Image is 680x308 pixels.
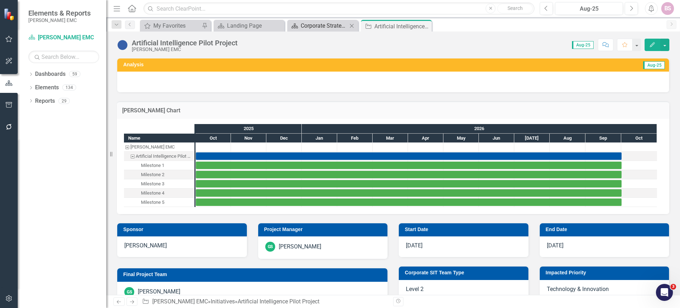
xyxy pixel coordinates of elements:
div: Artificial Intelligence Pilot Project [136,152,192,161]
div: Sep [585,134,621,143]
div: 59 [69,71,80,77]
div: 2025 [195,124,302,133]
div: Name [124,134,194,142]
div: [PERSON_NAME] [279,243,321,251]
div: [PERSON_NAME] EMC [130,142,175,152]
small: [PERSON_NAME] EMC [28,17,91,23]
div: Aug [550,134,585,143]
div: Task: Start date: 2025-10-01 End date: 2026-10-01 [124,179,194,189]
div: Milestone 3 [124,179,194,189]
a: [PERSON_NAME] EMC [152,298,208,305]
a: Reports [35,97,55,105]
div: Jackson EMC [124,142,194,152]
div: Task: Start date: 2025-10-01 End date: 2026-10-01 [196,171,622,178]
div: Milestone 4 [124,189,194,198]
h3: [PERSON_NAME] Chart [122,107,664,114]
span: Elements & Reports [28,9,91,17]
iframe: Intercom live chat [656,284,673,301]
div: [PERSON_NAME] EMC [132,47,238,52]
div: Dec [266,134,302,143]
div: 134 [62,85,76,91]
div: Task: Start date: 2025-10-01 End date: 2026-10-01 [124,198,194,207]
h3: Final Project Team [123,272,384,277]
h3: Impacted Priority [546,270,666,275]
div: Jun [479,134,514,143]
div: [PERSON_NAME] [138,288,180,296]
div: Task: Start date: 2025-10-01 End date: 2026-10-01 [196,189,622,197]
div: Jan [302,134,337,143]
div: Task: Start date: 2025-10-01 End date: 2026-10-01 [196,162,622,169]
span: [DATE] [547,242,563,249]
img: No Information [117,39,128,51]
div: » » [142,298,388,306]
div: 2026 [302,124,657,133]
span: Aug-25 [572,41,594,49]
div: Task: Start date: 2025-10-01 End date: 2026-10-01 [124,170,194,179]
div: Oct [621,134,657,143]
input: Search Below... [28,51,99,63]
div: GS [265,242,275,252]
div: Milestone 5 [141,198,164,207]
div: Milestone 5 [124,198,194,207]
span: 3 [670,284,676,290]
div: Corporate Strategic Plan Through 2026 [301,21,347,30]
h3: Project Manager [264,227,384,232]
div: Artificial Intelligence Pilot Project [132,39,238,47]
h3: Corporate SIT Team Type [405,270,525,275]
div: Milestone 2 [141,170,164,179]
div: Task: Start date: 2025-10-01 End date: 2026-10-01 [124,152,194,161]
a: Elements [35,84,59,92]
div: Task: Start date: 2025-10-01 End date: 2026-10-01 [196,198,622,206]
h3: Start Date [405,227,525,232]
a: Initiatives [211,298,235,305]
div: Oct [195,134,231,143]
div: Apr [408,134,443,143]
div: Aug-25 [557,5,620,13]
div: Artificial Intelligence Pilot Project [124,152,194,161]
div: Task: Start date: 2025-10-01 End date: 2026-10-01 [124,161,194,170]
div: Milestone 1 [141,161,164,170]
div: Task: Start date: 2025-10-01 End date: 2026-10-01 [196,180,622,187]
button: Aug-25 [555,2,623,15]
div: Feb [337,134,373,143]
a: Dashboards [35,70,66,78]
div: Milestone 1 [124,161,194,170]
div: Task: Jackson EMC Start date: 2025-10-01 End date: 2025-10-02 [124,142,194,152]
div: Task: Start date: 2025-10-01 End date: 2026-10-01 [196,152,622,160]
div: Milestone 3 [141,179,164,189]
h3: Analysis [123,62,382,67]
div: Landing Page [227,21,283,30]
div: Nov [231,134,266,143]
div: May [443,134,479,143]
span: Level 2 [406,286,424,292]
div: My Favorites [153,21,200,30]
span: Aug-25 [643,61,665,69]
a: Corporate Strategic Plan Through 2026 [289,21,347,30]
span: Search [508,5,523,11]
h3: Sponsor [123,227,243,232]
div: Artificial Intelligence Pilot Project [238,298,319,305]
span: [DATE] [406,242,423,249]
div: Jul [514,134,550,143]
div: Mar [373,134,408,143]
div: Milestone 2 [124,170,194,179]
div: GS [124,287,134,297]
img: ClearPoint Strategy [4,8,16,21]
span: Technology & Innovation [547,286,609,292]
button: Search [497,4,533,13]
h3: End Date [546,227,666,232]
a: Landing Page [215,21,283,30]
div: Milestone 4 [141,189,164,198]
div: Task: Start date: 2025-10-01 End date: 2026-10-01 [124,189,194,198]
div: 29 [58,98,70,104]
span: [PERSON_NAME] [124,242,167,249]
button: BS [661,2,674,15]
input: Search ClearPoint... [143,2,534,15]
a: [PERSON_NAME] EMC [28,34,99,42]
a: My Favorites [142,21,200,30]
div: Artificial Intelligence Pilot Project [374,22,430,31]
